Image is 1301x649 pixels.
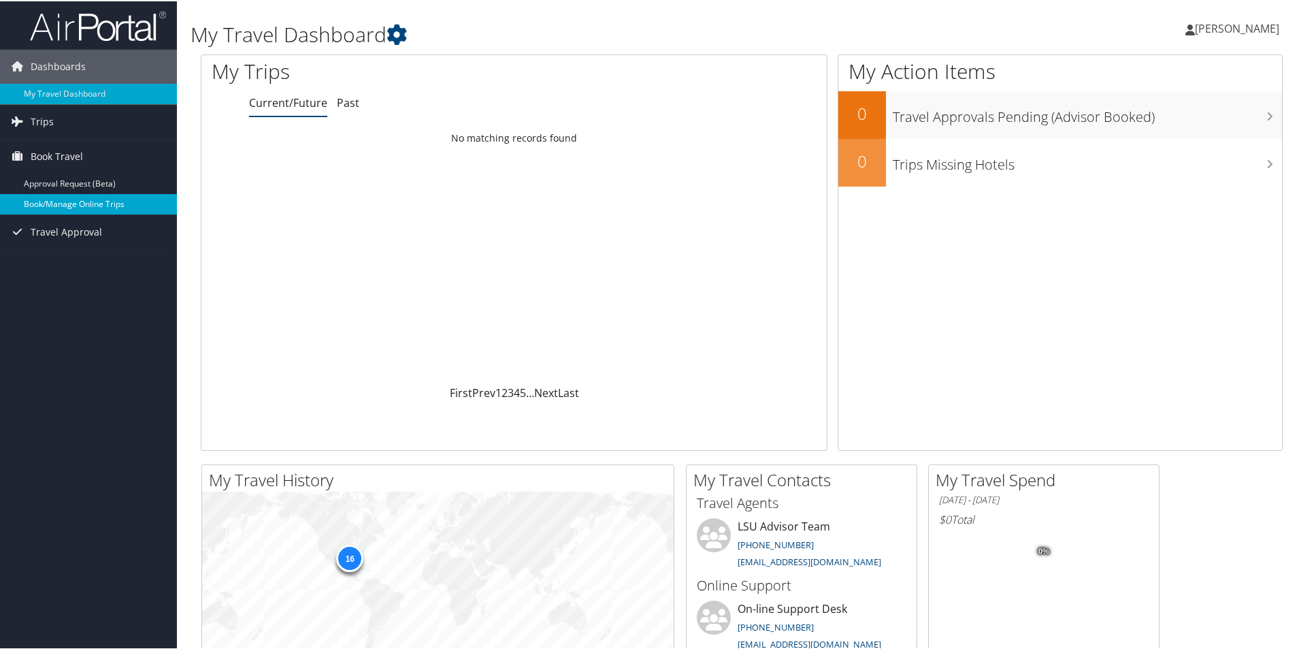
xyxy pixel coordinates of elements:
span: Trips [31,104,54,138]
a: [EMAIL_ADDRESS][DOMAIN_NAME] [738,637,881,649]
div: 16 [336,543,363,571]
h6: Total [939,511,1149,526]
h1: My Trips [212,56,556,84]
a: 4 [514,384,520,399]
span: Travel Approval [31,214,102,248]
a: 0Travel Approvals Pending (Advisor Booked) [838,90,1282,138]
h2: 0 [838,148,886,172]
a: Current/Future [249,94,327,109]
h3: Travel Approvals Pending (Advisor Booked) [893,99,1282,125]
h3: Online Support [697,575,906,594]
span: [PERSON_NAME] [1195,20,1279,35]
h6: [DATE] - [DATE] [939,492,1149,505]
tspan: 0% [1038,546,1049,554]
a: Past [337,94,359,109]
img: airportal-logo.png [30,9,166,41]
a: 0Trips Missing Hotels [838,138,1282,185]
span: Dashboards [31,48,86,82]
a: 3 [508,384,514,399]
h3: Travel Agents [697,492,906,511]
a: 2 [501,384,508,399]
h2: 0 [838,101,886,124]
a: Prev [472,384,495,399]
span: … [526,384,534,399]
span: $0 [939,511,951,526]
h1: My Action Items [838,56,1282,84]
a: [PHONE_NUMBER] [738,537,814,550]
a: 1 [495,384,501,399]
a: First [450,384,472,399]
h2: My Travel Contacts [693,467,917,490]
h1: My Travel Dashboard [191,19,925,48]
span: Book Travel [31,138,83,172]
a: Next [534,384,558,399]
h3: Trips Missing Hotels [893,147,1282,173]
h2: My Travel History [209,467,674,490]
a: [PHONE_NUMBER] [738,620,814,632]
li: LSU Advisor Team [690,517,913,573]
a: [PERSON_NAME] [1185,7,1293,48]
h2: My Travel Spend [936,467,1159,490]
a: [EMAIL_ADDRESS][DOMAIN_NAME] [738,554,881,567]
a: Last [558,384,579,399]
td: No matching records found [201,125,827,149]
a: 5 [520,384,526,399]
